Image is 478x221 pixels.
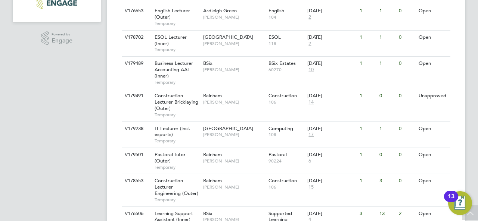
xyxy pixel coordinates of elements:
[307,99,315,105] span: 14
[378,207,397,221] div: 13
[155,197,199,203] span: Temporary
[378,31,397,44] div: 1
[397,57,416,70] div: 0
[203,158,265,164] span: [PERSON_NAME]
[203,177,222,184] span: Rainham
[358,57,377,70] div: 1
[358,4,377,18] div: 1
[397,4,416,18] div: 0
[417,174,449,188] div: Open
[397,31,416,44] div: 0
[417,207,449,221] div: Open
[397,148,416,162] div: 0
[155,151,186,164] span: Pastoral Tutor (Outer)
[417,148,449,162] div: Open
[417,4,449,18] div: Open
[155,92,198,111] span: Construction Lecturer Bricklaying (Outer)
[448,196,454,206] div: 13
[123,174,149,188] div: V178553
[203,99,265,105] span: [PERSON_NAME]
[269,158,304,164] span: 90224
[358,207,377,221] div: 3
[307,152,356,158] div: [DATE]
[203,92,222,99] span: Rainham
[307,184,315,190] span: 15
[269,184,304,190] span: 106
[123,57,149,70] div: V179489
[203,41,265,47] span: [PERSON_NAME]
[203,7,237,14] span: Ardleigh Green
[307,178,356,184] div: [DATE]
[203,210,212,217] span: BSix
[203,125,253,132] span: [GEOGRAPHIC_DATA]
[358,148,377,162] div: 1
[203,184,265,190] span: [PERSON_NAME]
[378,89,397,103] div: 0
[397,122,416,136] div: 0
[307,14,312,20] span: 2
[378,57,397,70] div: 1
[123,122,149,136] div: V179238
[307,126,356,132] div: [DATE]
[203,60,212,66] span: BSix
[378,4,397,18] div: 1
[155,60,193,79] span: Business Lecturer Accounting AAT (Inner)
[203,151,222,158] span: Rainham
[378,148,397,162] div: 0
[123,207,149,221] div: V176506
[52,31,72,38] span: Powered by
[155,125,190,138] span: IT Lecturer (incl. esports)
[448,191,472,215] button: Open Resource Center, 13 new notifications
[41,31,73,45] a: Powered byEngage
[123,148,149,162] div: V179501
[155,112,199,118] span: Temporary
[123,89,149,103] div: V179491
[307,41,312,47] span: 2
[307,211,356,217] div: [DATE]
[203,14,265,20] span: [PERSON_NAME]
[307,132,315,138] span: 17
[358,174,377,188] div: 1
[123,31,149,44] div: V178702
[307,34,356,41] div: [DATE]
[155,138,199,144] span: Temporary
[378,174,397,188] div: 3
[358,122,377,136] div: 1
[307,93,356,99] div: [DATE]
[417,89,449,103] div: Unapproved
[397,89,416,103] div: 0
[155,20,199,26] span: Temporary
[269,151,287,158] span: Pastoral
[397,174,416,188] div: 0
[155,47,199,53] span: Temporary
[417,122,449,136] div: Open
[269,132,304,138] span: 108
[417,31,449,44] div: Open
[269,92,297,99] span: Construction
[269,7,284,14] span: English
[52,38,72,44] span: Engage
[269,99,304,105] span: 106
[203,67,265,73] span: [PERSON_NAME]
[307,67,315,73] span: 10
[269,60,296,66] span: BSix Estates
[269,177,297,184] span: Construction
[155,164,199,170] span: Temporary
[269,125,293,132] span: Computing
[269,41,304,47] span: 118
[417,57,449,70] div: Open
[155,34,187,47] span: ESOL Lecturer (Inner)
[123,4,149,18] div: V176653
[358,89,377,103] div: 1
[269,14,304,20] span: 104
[307,8,356,14] div: [DATE]
[378,122,397,136] div: 1
[269,67,304,73] span: 60270
[155,7,190,20] span: English Lecturer (Outer)
[203,132,265,138] span: [PERSON_NAME]
[203,34,253,40] span: [GEOGRAPHIC_DATA]
[155,177,198,196] span: Construction Lecturer Engineering (Outer)
[307,60,356,67] div: [DATE]
[358,31,377,44] div: 1
[397,207,416,221] div: 2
